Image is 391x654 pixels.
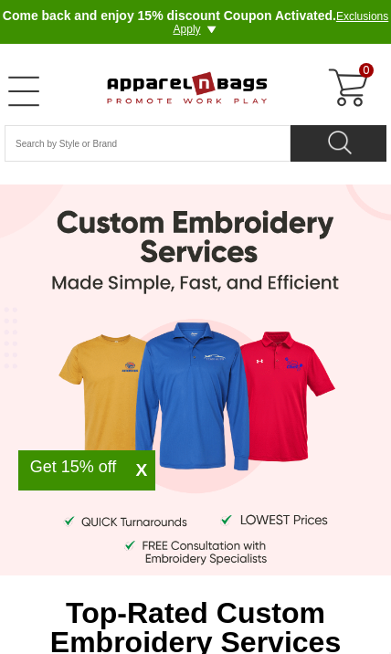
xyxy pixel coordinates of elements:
a: 0 [323,67,367,111]
img: ApparelnBags.com Official Website [79,58,268,116]
a: Exclusions Apply [174,10,389,36]
button: Search [291,125,386,162]
input: Search By Style or Brand [5,125,291,162]
a: Open Left Menu [5,73,42,110]
div: Get 15% off [18,459,128,474]
span: 0 [359,63,375,78]
img: search icon [326,129,354,156]
span: X [128,459,155,481]
a: ApparelnBags [24,58,272,121]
